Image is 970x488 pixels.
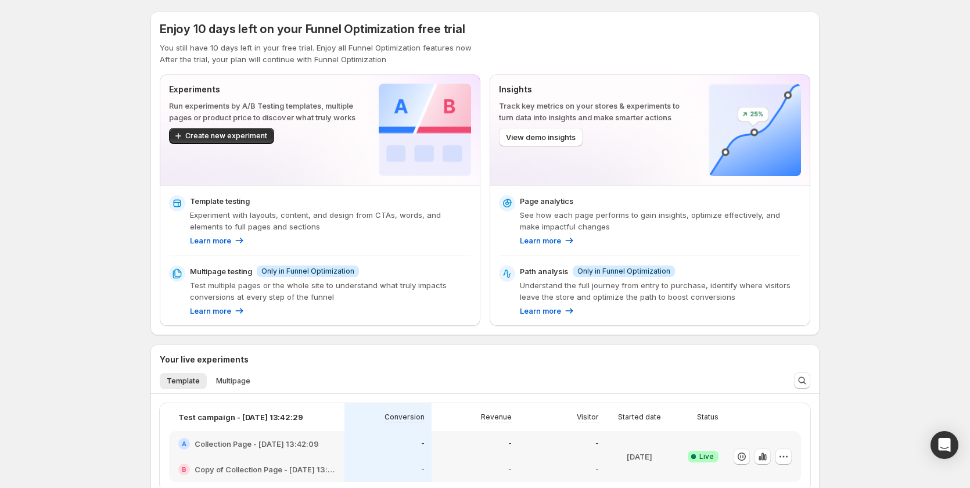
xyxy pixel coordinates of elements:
[190,305,231,317] p: Learn more
[190,235,231,246] p: Learn more
[699,452,714,461] span: Live
[506,131,576,143] span: View demo insights
[195,464,335,475] h2: Copy of Collection Page - [DATE] 13:42:09
[499,84,690,95] p: Insights
[520,209,801,232] p: See how each page performs to gain insights, optimize effectively, and make impactful changes
[520,279,801,303] p: Understand the full journey from entry to purchase, identify where visitors leave the store and o...
[169,100,360,123] p: Run experiments by A/B Testing templates, multiple pages or product price to discover what truly ...
[190,265,252,277] p: Multipage testing
[385,412,425,422] p: Conversion
[190,235,245,246] a: Learn more
[520,265,568,277] p: Path analysis
[499,100,690,123] p: Track key metrics on your stores & experiments to turn data into insights and make smarter actions
[577,412,599,422] p: Visitor
[160,22,465,36] span: Enjoy 10 days left on your Funnel Optimization free trial
[595,439,599,448] p: -
[182,466,186,473] h2: B
[508,439,512,448] p: -
[160,53,810,65] p: After the trial, your plan will continue with Funnel Optimization
[216,376,250,386] span: Multipage
[508,465,512,474] p: -
[190,209,471,232] p: Experiment with layouts, content, and design from CTAs, words, and elements to full pages and sec...
[421,439,425,448] p: -
[185,131,267,141] span: Create new experiment
[178,411,303,423] p: Test campaign - [DATE] 13:42:29
[627,451,652,462] p: [DATE]
[520,195,573,207] p: Page analytics
[931,431,958,459] div: Open Intercom Messenger
[160,42,810,53] p: You still have 10 days left in your free trial. Enjoy all Funnel Optimization features now
[160,354,249,365] h3: Your live experiments
[520,235,561,246] p: Learn more
[520,305,561,317] p: Learn more
[481,412,512,422] p: Revenue
[182,440,186,447] h2: A
[169,128,274,144] button: Create new experiment
[697,412,718,422] p: Status
[190,195,250,207] p: Template testing
[577,267,670,276] span: Only in Funnel Optimization
[169,84,360,95] p: Experiments
[379,84,471,176] img: Experiments
[195,438,319,450] h2: Collection Page - [DATE] 13:42:09
[190,279,471,303] p: Test multiple pages or the whole site to understand what truly impacts conversions at every step ...
[421,465,425,474] p: -
[520,305,575,317] a: Learn more
[499,128,583,146] button: View demo insights
[709,84,801,176] img: Insights
[520,235,575,246] a: Learn more
[167,376,200,386] span: Template
[794,372,810,389] button: Search and filter results
[261,267,354,276] span: Only in Funnel Optimization
[595,465,599,474] p: -
[618,412,661,422] p: Started date
[190,305,245,317] a: Learn more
